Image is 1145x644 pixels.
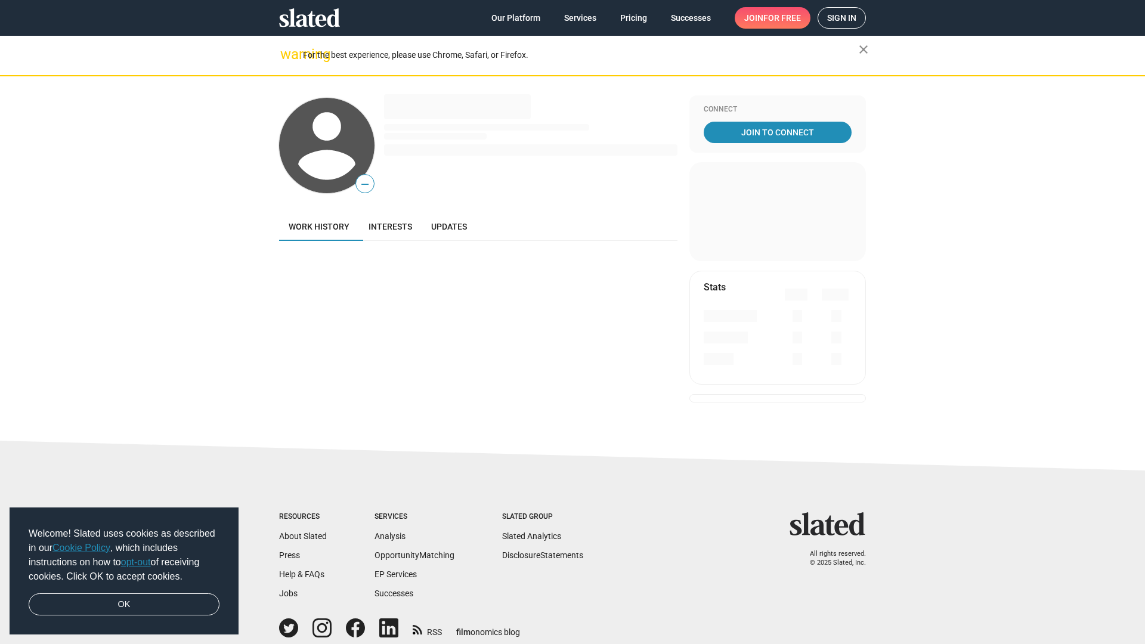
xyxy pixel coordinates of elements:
[303,47,859,63] div: For the best experience, please use Chrome, Safari, or Firefox.
[52,543,110,553] a: Cookie Policy
[856,42,871,57] mat-icon: close
[611,7,657,29] a: Pricing
[431,222,467,231] span: Updates
[29,527,219,584] span: Welcome! Slated uses cookies as described in our , which includes instructions on how to of recei...
[706,122,849,143] span: Join To Connect
[735,7,810,29] a: Joinfor free
[704,105,852,114] div: Connect
[289,222,349,231] span: Work history
[564,7,596,29] span: Services
[413,620,442,638] a: RSS
[744,7,801,29] span: Join
[704,281,726,293] mat-card-title: Stats
[482,7,550,29] a: Our Platform
[502,531,561,541] a: Slated Analytics
[620,7,647,29] span: Pricing
[359,212,422,241] a: Interests
[827,8,856,28] span: Sign in
[797,550,866,567] p: All rights reserved. © 2025 Slated, Inc.
[763,7,801,29] span: for free
[375,512,454,522] div: Services
[10,507,239,635] div: cookieconsent
[121,557,151,567] a: opt-out
[375,589,413,598] a: Successes
[456,617,520,638] a: filmonomics blog
[369,222,412,231] span: Interests
[375,550,454,560] a: OpportunityMatching
[279,569,324,579] a: Help & FAQs
[456,627,471,637] span: film
[375,569,417,579] a: EP Services
[671,7,711,29] span: Successes
[29,593,219,616] a: dismiss cookie message
[279,212,359,241] a: Work history
[279,589,298,598] a: Jobs
[704,122,852,143] a: Join To Connect
[279,550,300,560] a: Press
[280,47,295,61] mat-icon: warning
[375,531,406,541] a: Analysis
[661,7,720,29] a: Successes
[422,212,476,241] a: Updates
[279,531,327,541] a: About Slated
[818,7,866,29] a: Sign in
[356,177,374,192] span: —
[279,512,327,522] div: Resources
[555,7,606,29] a: Services
[502,512,583,522] div: Slated Group
[491,7,540,29] span: Our Platform
[502,550,583,560] a: DisclosureStatements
